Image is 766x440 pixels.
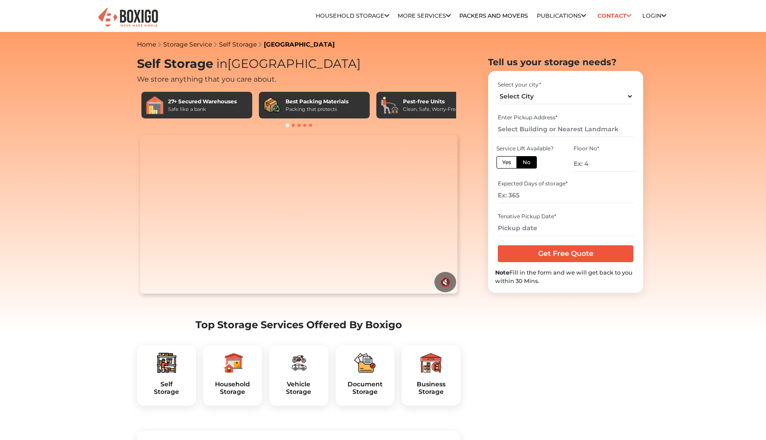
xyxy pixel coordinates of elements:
div: Safe like a bank [168,106,237,113]
b: Note [495,269,509,276]
img: 27+ Secured Warehouses [146,96,164,114]
img: boxigo_packers_and_movers_plan [222,352,243,373]
a: Login [642,12,666,19]
a: BusinessStorage [409,381,453,396]
h5: Self Storage [144,381,189,396]
img: boxigo_packers_and_movers_plan [354,352,375,373]
a: Contact [594,9,634,23]
span: in [216,56,227,71]
a: Storage Service [163,40,212,48]
input: Get Free Quote [498,245,633,262]
h2: Top Storage Services Offered By Boxigo [137,319,461,331]
img: boxigo_packers_and_movers_plan [288,352,309,373]
h5: Household Storage [210,381,255,396]
a: DocumentStorage [343,381,387,396]
h2: Tell us your storage needs? [488,57,643,67]
div: Floor No [574,145,635,153]
a: Packers and Movers [459,12,528,19]
span: [GEOGRAPHIC_DATA] [213,56,361,71]
div: Tenative Pickup Date [498,212,633,220]
img: Boxigo [97,7,159,28]
div: Packing that protects [285,106,348,113]
a: HouseholdStorage [210,381,255,396]
div: Select your city [498,81,633,89]
div: Enter Pickup Address [498,114,633,122]
div: Best Packing Materials [285,98,348,106]
a: Publications [537,12,586,19]
h5: Business Storage [409,381,453,396]
a: VehicleStorage [276,381,321,396]
input: Select Building or Nearest Landmark [498,122,633,137]
h1: Self Storage [137,57,461,71]
div: Fill in the form and we will get back to you within 30 Mins. [495,268,636,285]
div: Clean, Safe, Worry-Free [403,106,459,113]
img: boxigo_packers_and_movers_plan [420,352,442,373]
img: Pest-free Units [381,96,399,114]
h5: Document Storage [343,381,387,396]
a: Home [137,40,156,48]
a: SelfStorage [144,381,189,396]
a: Household Storage [316,12,389,19]
label: No [516,156,537,169]
video: Your browser does not support the video tag. [140,135,457,294]
button: 🔇 [434,272,456,292]
div: Expected Days of storage [498,180,633,188]
div: 27+ Secured Warehouses [168,98,237,106]
label: Yes [496,156,517,169]
img: boxigo_packers_and_movers_plan [156,352,177,373]
input: Ex: 365 [498,188,633,203]
a: More services [398,12,451,19]
span: We store anything that you care about. [137,75,276,83]
img: Best Packing Materials [263,96,281,114]
input: Pickup date [498,220,633,236]
div: Service Lift Available? [496,145,558,153]
h5: Vehicle Storage [276,381,321,396]
a: [GEOGRAPHIC_DATA] [264,40,335,48]
input: Ex: 4 [574,156,635,172]
a: Self Storage [219,40,257,48]
div: Pest-free Units [403,98,459,106]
